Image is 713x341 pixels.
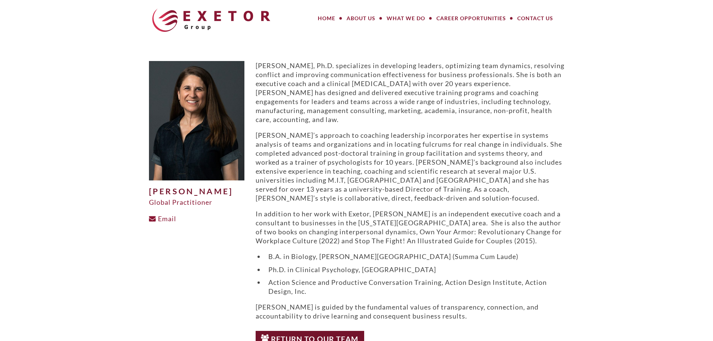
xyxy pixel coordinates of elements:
a: Contact Us [512,11,559,26]
img: The Exetor Group [152,9,270,32]
p: [PERSON_NAME]’s approach to coaching leadership incorporates her expertise in systems analysis of... [256,131,564,203]
a: Email [149,214,176,223]
p: [PERSON_NAME] is guided by the fundamental values of transparency, connection, and accountability... [256,302,564,320]
li: B.A. in Biology, [PERSON_NAME][GEOGRAPHIC_DATA] (Summa Cum Laude) [265,252,564,261]
h1: [PERSON_NAME] [149,187,244,196]
a: About Us [341,11,381,26]
a: What We Do [381,11,431,26]
li: Ph.D. in Clinical Psychology, [GEOGRAPHIC_DATA] [265,265,564,274]
a: Home [312,11,341,26]
img: Michelle-Brody-cropped-Exetor-photo-500x625.jpeg [149,61,244,180]
p: In addition to her work with Exetor, [PERSON_NAME] is an independent executive coach and a consul... [256,209,564,245]
p: [PERSON_NAME], Ph.D. specializes in developing leaders, optimizing team dynamics, resolving confl... [256,61,564,124]
li: Action Science and Productive Conversation Training, Action Design Institute, Action Design, Inc. [265,278,564,296]
div: Global Practitioner [149,198,244,207]
a: Career Opportunities [431,11,512,26]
